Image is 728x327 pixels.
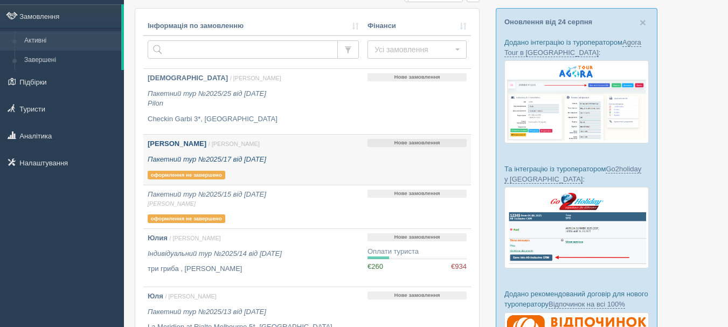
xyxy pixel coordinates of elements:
[504,60,649,143] img: agora-tour-%D0%B7%D0%B0%D1%8F%D0%B2%D0%BA%D0%B8-%D1%81%D1%80%D0%BC-%D0%B4%D0%BB%D1%8F-%D1%82%D1%8...
[148,264,359,274] p: три гриба , [PERSON_NAME]
[504,37,649,58] p: Додано інтеграцію із туроператором :
[451,262,467,272] span: €934
[375,44,453,55] span: Усі замовлення
[148,21,359,31] a: Інформація по замовленню
[170,235,221,241] span: / [PERSON_NAME]
[148,155,266,163] i: Пакетний тур №2025/17 від [DATE]
[368,291,467,300] p: Нове замовлення
[148,292,163,300] b: Юля
[148,200,359,208] span: [PERSON_NAME]
[368,247,467,257] div: Оплати туриста
[148,171,225,179] p: оформлення не завершено
[549,300,625,309] a: Відпочинок на всі 100%
[148,140,206,148] b: [PERSON_NAME]
[143,229,363,287] a: Юлия / [PERSON_NAME] Індивідуальний тур №2025/14 від [DATE] три гриба , [PERSON_NAME]
[148,214,225,223] p: оформлення не завершено
[148,234,168,242] b: Юлия
[368,233,467,241] p: Нове замовлення
[504,164,649,184] p: Та інтеграцію із туроператором :
[368,190,467,198] p: Нове замовлення
[148,308,266,316] i: Пакетний тур №2025/13 від [DATE]
[368,21,467,31] a: Фінанси
[504,187,649,268] img: go2holiday-bookings-crm-for-travel-agency.png
[640,17,646,28] button: Close
[368,73,467,81] p: Нове замовлення
[148,74,228,82] b: [DEMOGRAPHIC_DATA]
[143,185,363,228] a: Пакетний тур №2025/15 від [DATE] [PERSON_NAME] оформлення не завершено
[165,293,217,300] span: / [PERSON_NAME]
[504,38,641,57] a: Agora Tour в [GEOGRAPHIC_DATA]
[148,89,266,108] i: Пакетний тур №2025/25 від [DATE] Pilon
[368,40,467,59] button: Усі замовлення
[19,51,121,70] a: Завершені
[143,69,363,134] a: [DEMOGRAPHIC_DATA] / [PERSON_NAME] Пакетний тур №2025/25 від [DATE]Pilon Checkin Garbi 3*, [GEOGR...
[368,139,467,147] p: Нове замовлення
[368,262,383,270] span: €260
[148,249,282,258] i: Індивідуальний тур №2025/14 від [DATE]
[230,75,281,81] span: / [PERSON_NAME]
[148,114,359,124] p: Checkin Garbi 3*, [GEOGRAPHIC_DATA]
[148,190,359,208] i: Пакетний тур №2025/15 від [DATE]
[148,40,338,59] input: Пошук за номером замовлення, ПІБ або паспортом туриста
[504,18,592,26] a: Оновлення від 24 серпня
[504,289,649,309] p: Додано рекомендований договір для нового туроператору
[504,165,641,184] a: Go2holiday у [GEOGRAPHIC_DATA]
[19,31,121,51] a: Активні
[209,141,260,147] span: / [PERSON_NAME]
[640,16,646,29] span: ×
[143,135,363,185] a: [PERSON_NAME] / [PERSON_NAME] Пакетний тур №2025/17 від [DATE] оформлення не завершено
